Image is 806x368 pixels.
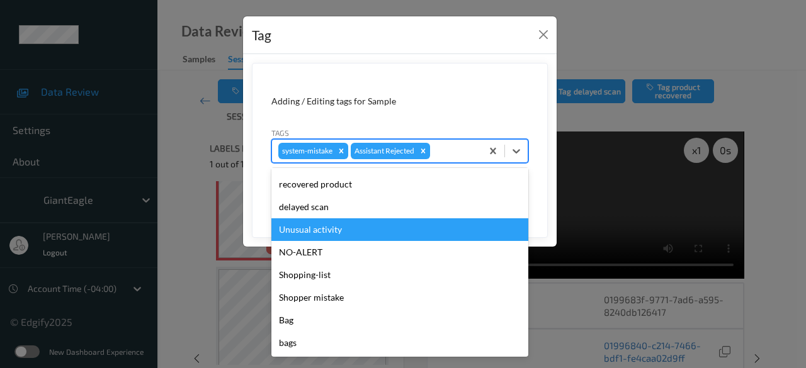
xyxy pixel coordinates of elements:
div: system-mistake [278,143,334,159]
div: Tag [252,25,271,45]
div: Adding / Editing tags for Sample [271,95,528,108]
div: Shopping-list [271,264,528,286]
div: Bag [271,309,528,332]
div: delayed scan [271,196,528,218]
div: Shopper mistake [271,286,528,309]
label: Tags [271,127,289,138]
div: NO-ALERT [271,241,528,264]
div: bags [271,332,528,354]
div: Remove Assistant Rejected [416,143,430,159]
div: Assistant Rejected [351,143,416,159]
button: Close [535,26,552,43]
div: recovered product [271,173,528,196]
div: Unusual activity [271,218,528,241]
div: Remove system-mistake [334,143,348,159]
